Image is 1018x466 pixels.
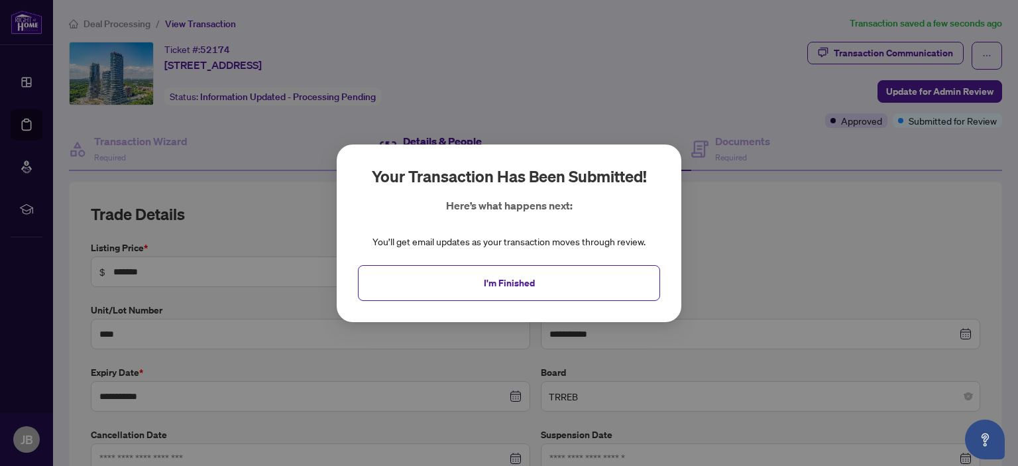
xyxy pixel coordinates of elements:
[372,235,646,249] div: You’ll get email updates as your transaction moves through review.
[484,272,535,293] span: I'm Finished
[372,166,647,187] h2: Your transaction has been submitted!
[358,264,660,300] button: I'm Finished
[965,420,1005,459] button: Open asap
[446,198,573,213] p: Here’s what happens next:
